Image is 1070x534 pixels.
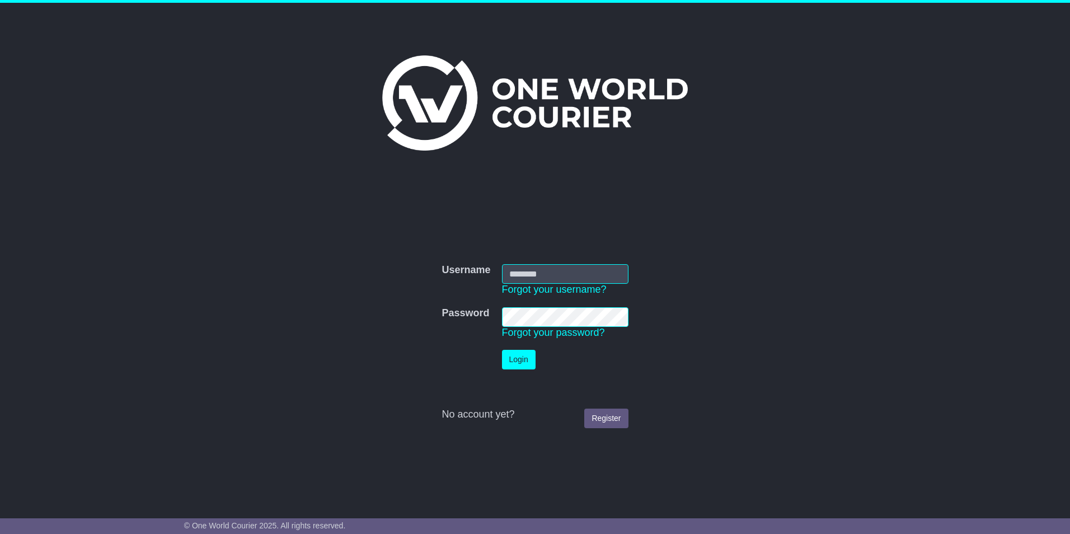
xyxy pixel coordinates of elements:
a: Register [584,409,628,428]
label: Username [442,264,490,277]
a: Forgot your username? [502,284,607,295]
a: Forgot your password? [502,327,605,338]
span: © One World Courier 2025. All rights reserved. [184,521,346,530]
button: Login [502,350,536,369]
div: No account yet? [442,409,628,421]
label: Password [442,307,489,320]
img: One World [382,55,688,151]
